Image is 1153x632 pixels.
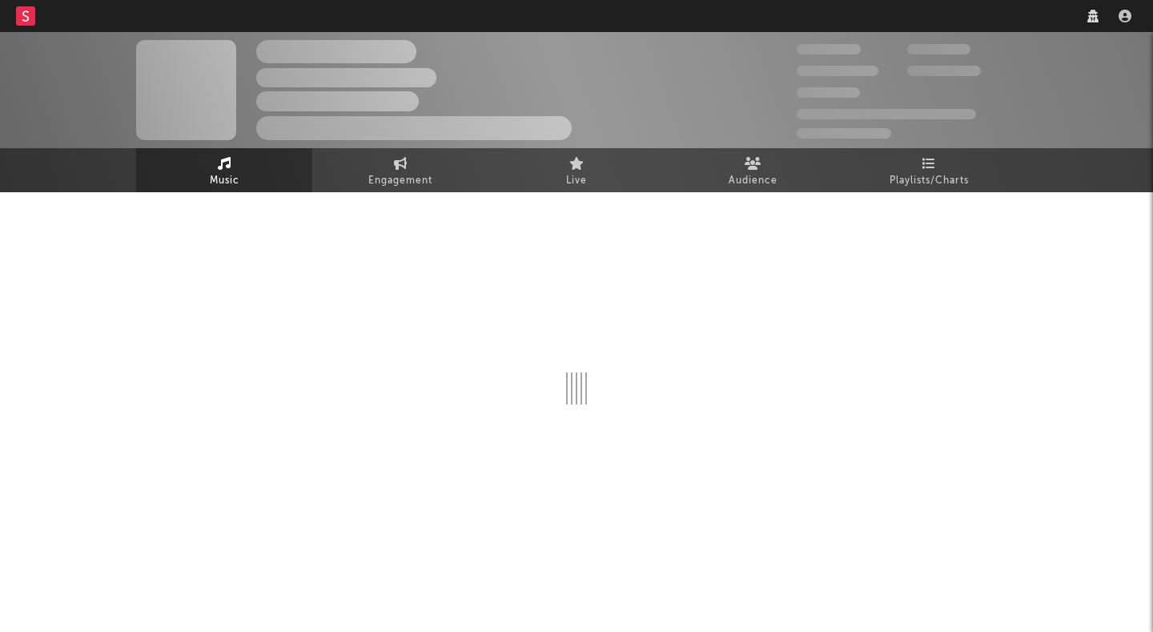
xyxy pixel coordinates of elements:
span: Live [566,171,587,191]
span: Jump Score: 85.0 [797,128,891,139]
span: Engagement [368,171,432,191]
a: Audience [665,148,841,192]
span: 50,000,000 Monthly Listeners [797,109,976,119]
a: Music [136,148,312,192]
span: Music [210,171,239,191]
a: Playlists/Charts [841,148,1017,192]
a: Live [488,148,665,192]
span: Playlists/Charts [890,171,969,191]
span: 300,000 [797,44,861,54]
span: 100,000 [797,87,860,98]
a: Engagement [312,148,488,192]
span: Audience [729,171,777,191]
span: 1,000,000 [907,66,981,76]
span: 100,000 [907,44,970,54]
span: 50,000,000 [797,66,878,76]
